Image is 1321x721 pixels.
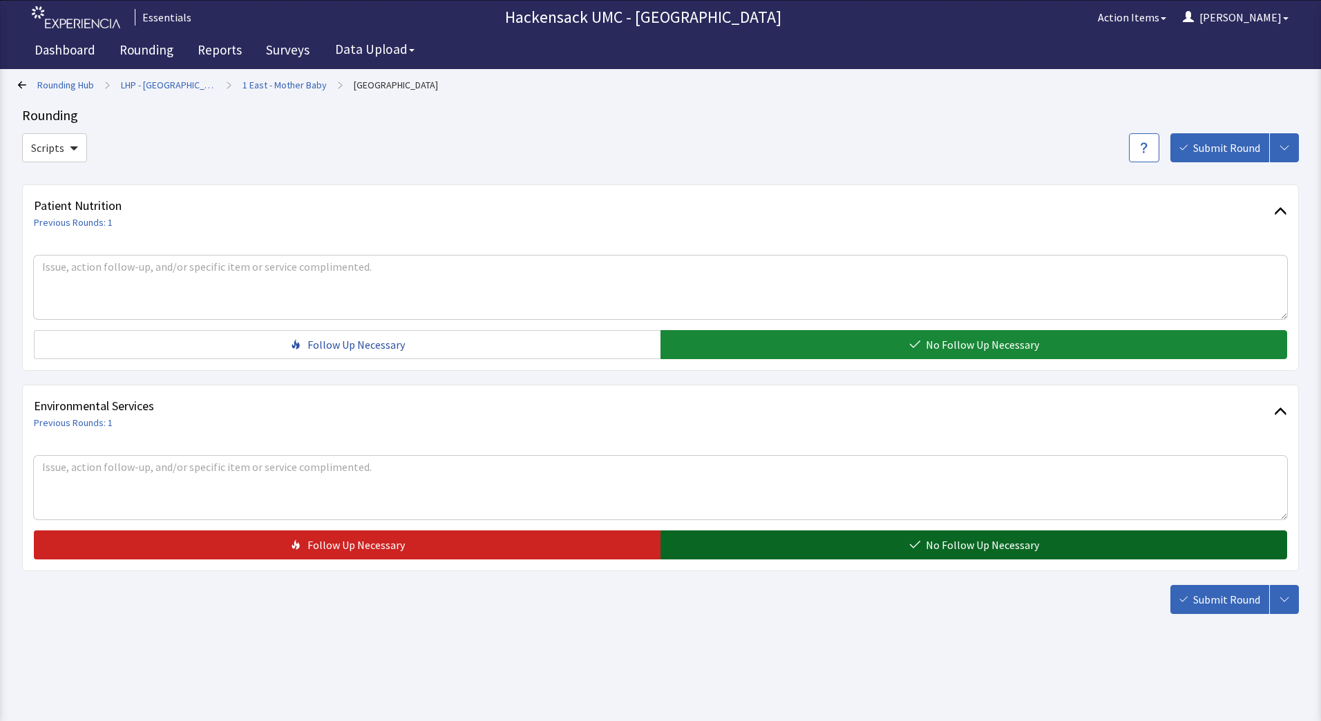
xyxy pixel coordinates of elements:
button: Data Upload [327,37,423,62]
button: Action Items [1090,3,1175,31]
a: Nurse Station [354,78,438,92]
span: No Follow Up Necessary [926,336,1039,353]
button: No Follow Up Necessary [660,330,1287,359]
div: Essentials [135,9,191,26]
span: Follow Up Necessary [307,537,405,553]
button: No Follow Up Necessary [660,530,1287,559]
span: Patient Nutrition [34,196,1274,215]
a: LHP - [GEOGRAPHIC_DATA] [121,78,216,92]
a: Dashboard [24,35,106,69]
span: Scripts [31,140,64,156]
button: Submit Round [1170,585,1269,614]
span: Submit Round [1193,591,1260,608]
a: Previous Rounds: 1 [34,416,113,429]
a: Previous Rounds: 1 [34,216,113,229]
span: No Follow Up Necessary [926,537,1039,553]
p: Hackensack UMC - [GEOGRAPHIC_DATA] [197,6,1090,28]
span: Follow Up Necessary [307,336,405,353]
button: Follow Up Necessary [34,530,660,559]
span: Submit Round [1193,140,1260,156]
div: Rounding [22,106,1299,125]
button: Submit Round [1170,133,1269,162]
span: > [338,71,343,99]
a: Rounding [109,35,184,69]
button: [PERSON_NAME] [1175,3,1297,31]
a: Reports [187,35,252,69]
a: 1 East - Mother Baby [243,78,327,92]
button: Follow Up Necessary [34,330,660,359]
a: Rounding Hub [37,78,94,92]
a: Surveys [256,35,320,69]
button: Scripts [22,133,87,162]
span: > [105,71,110,99]
span: > [227,71,231,99]
img: experiencia_logo.png [32,6,120,29]
span: Environmental Services [34,396,1274,416]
